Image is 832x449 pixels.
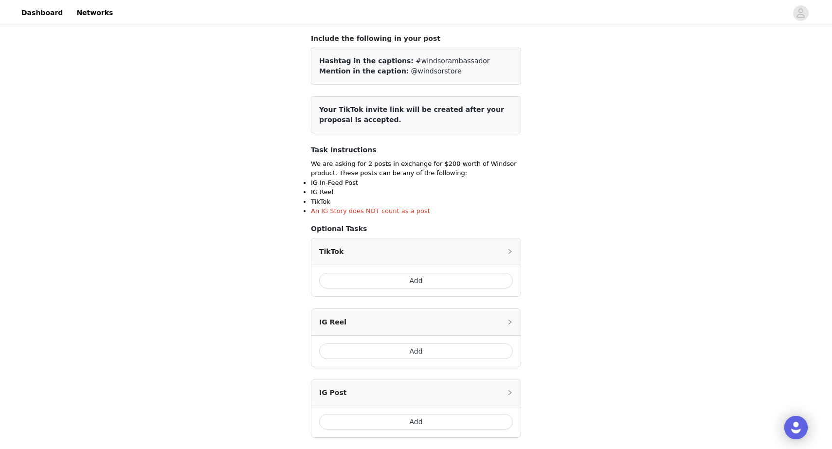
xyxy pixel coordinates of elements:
[507,249,513,254] i: icon: right
[311,34,521,44] h4: Include the following in your post
[311,197,521,207] li: TikTok
[311,379,521,406] div: icon: rightIG Post
[507,390,513,395] i: icon: right
[311,159,521,178] p: We are asking for 2 posts in exchange for $200 worth of Windsor product. These posts can be any o...
[311,187,521,197] li: IG Reel
[319,343,513,359] button: Add
[319,67,409,75] span: Mention in the caption:
[319,273,513,288] button: Add
[311,309,521,335] div: icon: rightIG Reel
[16,2,69,24] a: Dashboard
[311,145,521,155] h4: Task Instructions
[319,106,504,124] span: Your TikTok invite link will be created after your proposal is accepted.
[311,178,521,188] li: IG In-Feed Post
[311,224,521,234] h4: Optional Tasks
[784,416,808,439] div: Open Intercom Messenger
[507,319,513,325] i: icon: right
[311,238,521,265] div: icon: rightTikTok
[311,207,430,215] span: An IG Story does NOT count as a post
[796,5,805,21] div: avatar
[71,2,119,24] a: Networks
[319,57,414,65] span: Hashtag in the captions:
[319,414,513,430] button: Add
[411,67,462,75] span: @windsorstore
[416,57,490,65] span: #windsorambassador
